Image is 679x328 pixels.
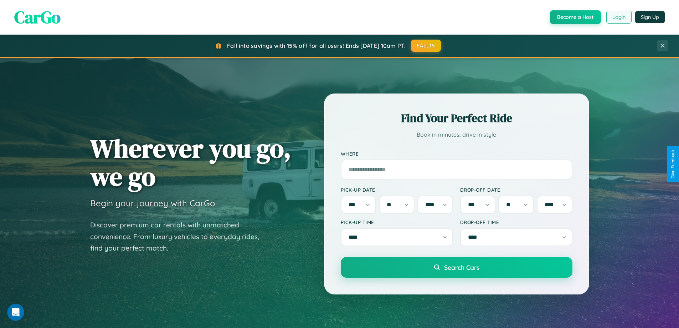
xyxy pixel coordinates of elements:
p: Discover premium car rentals with unmatched convenience. From luxury vehicles to everyday rides, ... [90,219,268,254]
span: CarGo [14,5,61,29]
div: Give Feedback [670,150,675,178]
iframe: Intercom live chat [7,304,24,321]
label: Where [341,151,572,157]
label: Pick-up Date [341,187,453,193]
h2: Find Your Perfect Ride [341,110,572,126]
span: Fall into savings with 15% off for all users! Ends [DATE] 10am PT. [227,42,406,49]
button: Become a Host [550,10,601,24]
button: Login [606,11,632,24]
span: Search Cars [444,263,479,271]
button: Search Cars [341,257,572,278]
label: Drop-off Time [460,219,572,225]
button: Sign Up [635,11,665,23]
button: FALL15 [411,40,441,52]
label: Drop-off Date [460,187,572,193]
h3: Begin your journey with CarGo [90,198,215,208]
h1: Wherever you go, we go [90,134,291,191]
label: Pick-up Time [341,219,453,225]
p: Book in minutes, drive in style [341,130,572,140]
